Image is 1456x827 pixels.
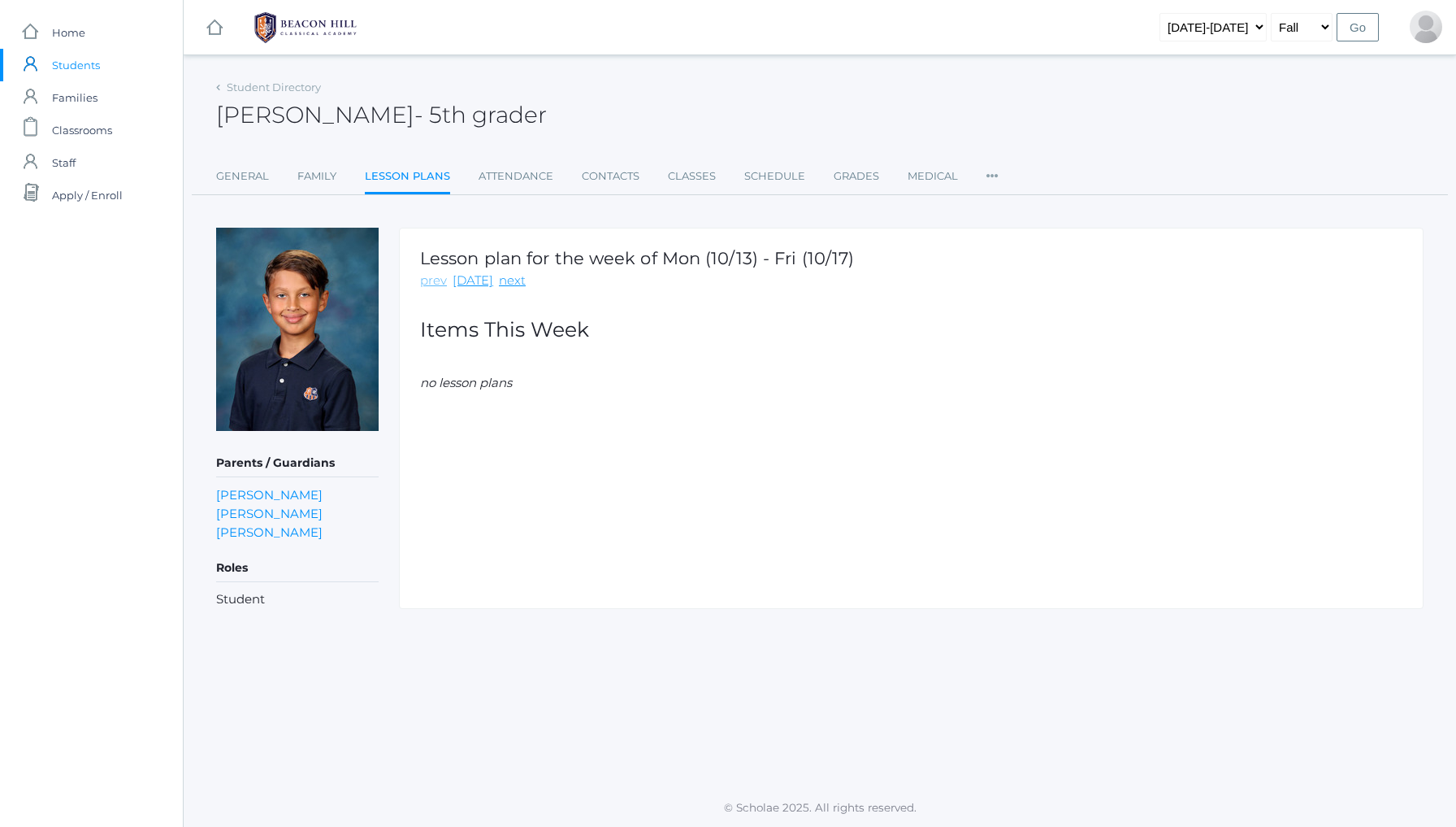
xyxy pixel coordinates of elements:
[1410,11,1442,43] div: Bryttnee Dailey
[365,160,450,195] a: Lesson Plans
[52,114,112,146] span: Classrooms
[834,160,879,193] a: Grades
[52,81,97,114] span: Families
[453,272,493,290] a: [DATE]
[582,160,639,193] a: Contacts
[52,146,76,179] span: Staff
[216,590,379,609] li: Student
[479,160,553,193] a: Attendance
[227,81,321,94] a: Student Directory
[420,319,1402,342] h2: Items This Week
[216,555,379,582] h5: Roles
[1337,13,1379,41] input: Go
[744,160,805,193] a: Schedule
[216,485,323,504] a: [PERSON_NAME]
[420,375,512,390] em: no lesson plans
[184,799,1456,816] p: © Scholae 2025. All rights reserved.
[499,272,526,290] a: next
[216,504,323,523] a: [PERSON_NAME]
[216,450,379,477] h5: Parents / Guardians
[52,179,123,211] span: Apply / Enroll
[297,160,336,193] a: Family
[420,272,447,290] a: prev
[908,160,958,193] a: Medical
[414,101,547,128] span: - 5th grader
[216,228,379,431] img: Levi Dailey-Langin
[668,160,716,193] a: Classes
[216,102,547,128] h2: [PERSON_NAME]
[52,49,100,81] span: Students
[216,523,323,542] a: [PERSON_NAME]
[52,16,85,49] span: Home
[245,7,366,48] img: 1_BHCALogos-05.png
[420,249,854,268] h1: Lesson plan for the week of Mon (10/13) - Fri (10/17)
[216,160,269,193] a: General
